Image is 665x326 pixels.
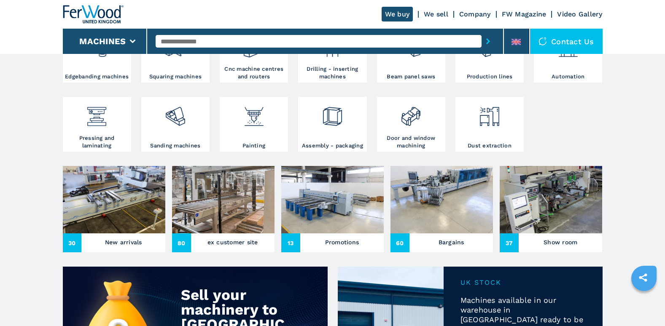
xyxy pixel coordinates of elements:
img: verniciatura_1.png [243,99,265,128]
img: Contact us [538,37,547,45]
h3: Dust extraction [468,142,512,150]
a: Pressing and laminating [63,97,131,152]
h3: New arrivals [105,236,142,248]
h3: Edgebanding machines [65,73,129,80]
a: Dust extraction [455,97,524,152]
a: Promotions13Promotions [281,166,384,252]
img: pressa-strettoia.png [86,99,108,128]
img: Show room [500,166,602,233]
a: Beam panel saws [377,28,445,83]
img: lavorazione_porte_finestre_2.png [400,99,422,128]
h3: Painting [242,142,265,150]
h3: ex customer site [207,236,258,248]
span: 30 [63,233,82,252]
a: Automation [534,28,602,83]
h3: Beam panel saws [387,73,435,80]
a: Edgebanding machines [63,28,131,83]
iframe: Chat [629,288,659,320]
h3: Door and window machining [379,134,443,150]
div: Contact us [530,29,603,54]
img: aspirazione_1.png [478,99,501,128]
h3: Pressing and laminating [65,134,129,150]
img: Ferwood [63,5,124,24]
a: Assembly - packaging [298,97,366,152]
a: sharethis [633,267,654,288]
a: Painting [220,97,288,152]
span: 13 [281,233,300,252]
a: We sell [424,10,448,18]
img: Promotions [281,166,384,233]
a: Squaring machines [141,28,210,83]
a: Production lines [455,28,524,83]
a: Drilling - inserting machines [298,28,366,83]
a: Bargains60Bargains [390,166,493,252]
a: Sanding machines [141,97,210,152]
button: submit-button [482,32,495,51]
a: Show room37Show room [500,166,602,252]
a: FW Magazine [502,10,547,18]
h3: Show room [544,236,577,248]
h3: Cnc machine centres and routers [222,65,286,80]
h3: Bargains [439,236,464,248]
img: ex customer site [172,166,275,233]
h3: Production lines [467,73,513,80]
img: New arrivals [63,166,165,233]
img: levigatrici_2.png [164,99,186,128]
h3: Assembly - packaging [302,142,363,150]
a: Door and window machining [377,97,445,152]
img: montaggio_imballaggio_2.png [321,99,344,128]
span: 60 [390,233,409,252]
h3: Squaring machines [149,73,202,80]
h3: Automation [552,73,585,80]
h3: Promotions [325,236,359,248]
a: Company [459,10,491,18]
a: We buy [382,7,413,21]
img: Bargains [390,166,493,233]
a: Video Gallery [557,10,602,18]
a: Cnc machine centres and routers [220,28,288,83]
span: 80 [172,233,191,252]
h3: Sanding machines [150,142,200,150]
span: 37 [500,233,519,252]
a: New arrivals30New arrivals [63,166,165,252]
a: ex customer site80ex customer site [172,166,275,252]
button: Machines [79,36,126,46]
h3: Drilling - inserting machines [300,65,364,80]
